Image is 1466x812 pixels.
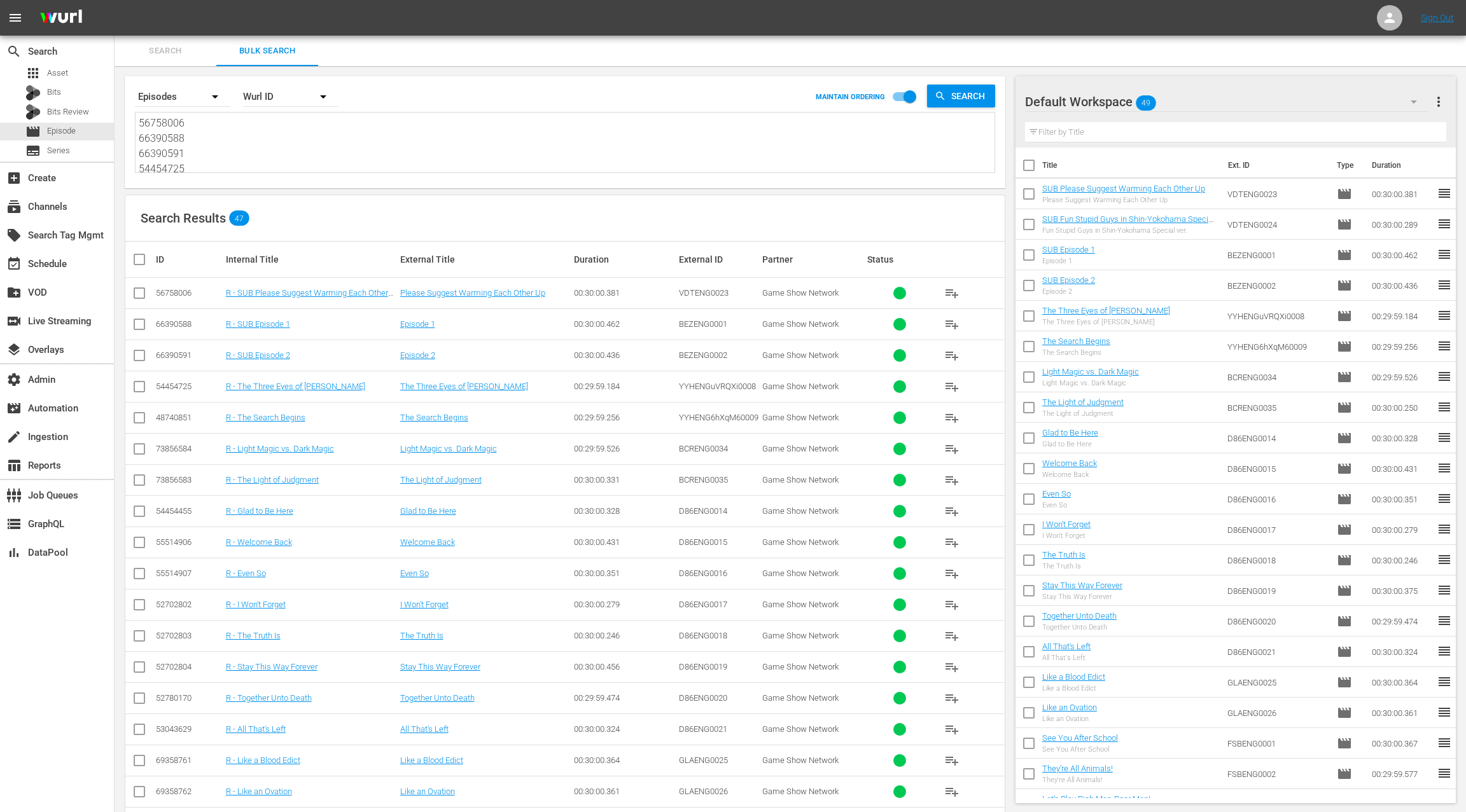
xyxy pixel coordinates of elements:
a: Sign Out [1421,13,1454,23]
a: Light Magic vs. Dark Magic [400,444,497,453]
span: Series [25,143,41,158]
a: Episode 2 [400,350,435,360]
span: playlist_add [944,472,960,488]
th: Title [1042,148,1221,183]
span: D86ENG0016 [679,568,727,578]
div: 00:29:59.184 [574,382,674,391]
a: R - SUB Episode 1 [226,319,290,329]
span: D86ENG0014 [679,506,727,516]
span: playlist_add [944,317,960,332]
a: Together Unto Death [1042,611,1117,621]
span: reorder [1437,582,1452,598]
span: 49 [1136,90,1156,116]
span: Overlays [6,342,22,357]
button: playlist_add [937,403,967,433]
td: D86ENG0016 [1222,484,1332,514]
span: reorder [1437,247,1452,262]
span: Episode [1337,675,1352,690]
a: Like an Ovation [400,787,455,796]
div: 52702803 [156,631,222,640]
a: R - Welcome Back [226,537,292,547]
span: reorder [1437,430,1452,445]
span: Asset [47,67,68,79]
button: playlist_add [937,745,967,776]
a: SUB Fun Stupid Guys in Shin-Yokohama Special ver. [1042,214,1215,233]
span: Episode [1337,553,1352,568]
a: The Truth Is [1042,550,1086,560]
span: playlist_add [944,504,960,519]
a: R - SUB Please Suggest Warming Each Other Up [226,288,393,307]
div: 00:29:59.474 [574,693,674,703]
a: R - All That's Left [226,724,286,734]
td: 00:30:00.364 [1367,667,1437,698]
span: Game Show Network [762,631,839,640]
span: Episode [1337,705,1352,720]
span: reorder [1437,216,1452,231]
a: Like a Blood Edict [400,755,463,765]
a: They’re All Animals! [1042,764,1113,773]
div: 00:30:00.351 [574,568,674,578]
span: Episode [1337,430,1352,446]
span: playlist_add [944,286,960,301]
button: playlist_add [937,589,967,620]
td: GLAENG0026 [1222,698,1332,728]
a: The Three Eyes of [PERSON_NAME] [400,382,528,391]
div: 00:30:00.246 [574,631,674,640]
button: more_vert [1431,86,1446,117]
div: Even So [1042,501,1071,509]
div: 55514907 [156,568,222,578]
div: The Light of Judgment [1042,409,1124,418]
span: Episode [1337,247,1352,263]
td: 00:30:00.250 [1367,392,1437,423]
span: Ingestion [6,429,22,444]
div: 52780170 [156,693,222,703]
span: playlist_add [944,628,960,643]
div: Episode 1 [1042,257,1095,265]
button: Search [927,85,995,107]
div: 00:30:00.364 [574,755,674,765]
span: GraphQL [6,516,22,532]
div: 66390591 [156,350,222,360]
td: YYHENGuVRQXi0008 [1222,301,1332,331]
div: 69358761 [156,755,222,765]
div: Light Magic vs. Dark Magic [1042,379,1139,387]
span: Episode [1337,339,1352,354]
a: The Search Begins [400,413,468,422]
a: SUB Please Suggest Warming Each Other Up [1042,184,1205,193]
a: Glad to Be Here [400,506,456,516]
span: Game Show Network [762,350,839,360]
td: 00:30:00.436 [1367,270,1437,301]
div: Please Suggest Warming Each Other Up [1042,196,1205,204]
span: reorder [1437,491,1452,506]
span: Episode [1337,492,1352,507]
span: playlist_add [944,659,960,675]
a: SUB Episode 1 [1042,245,1095,254]
span: Bulk Search [224,44,311,58]
span: Search Results [141,210,226,226]
a: R - Light Magic vs. Dark Magic [226,444,334,453]
a: The Search Begins [1042,336,1110,346]
div: 66390588 [156,319,222,329]
div: 73856583 [156,475,222,485]
span: Schedule [6,256,22,272]
span: reorder [1437,277,1452,292]
a: Stay This Way Forever [1042,581,1122,590]
span: playlist_add [944,753,960,768]
div: Partner [762,254,863,265]
a: Glad to Be Here [1042,428,1098,437]
td: D86ENG0019 [1222,575,1332,606]
span: BCRENG0035 [679,475,728,485]
div: Bits Review [25,104,41,120]
a: R - Like a Blood Edict [226,755,300,765]
button: playlist_add [937,434,967,464]
span: Game Show Network [762,413,839,422]
td: D86ENG0017 [1222,514,1332,545]
span: Asset [25,65,41,81]
span: Episode [1337,400,1352,415]
td: 00:30:00.361 [1367,698,1437,728]
button: playlist_add [937,309,967,340]
div: 73856584 [156,444,222,453]
div: 55514906 [156,537,222,547]
div: 00:30:00.381 [574,288,674,298]
div: 54454455 [156,506,222,516]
